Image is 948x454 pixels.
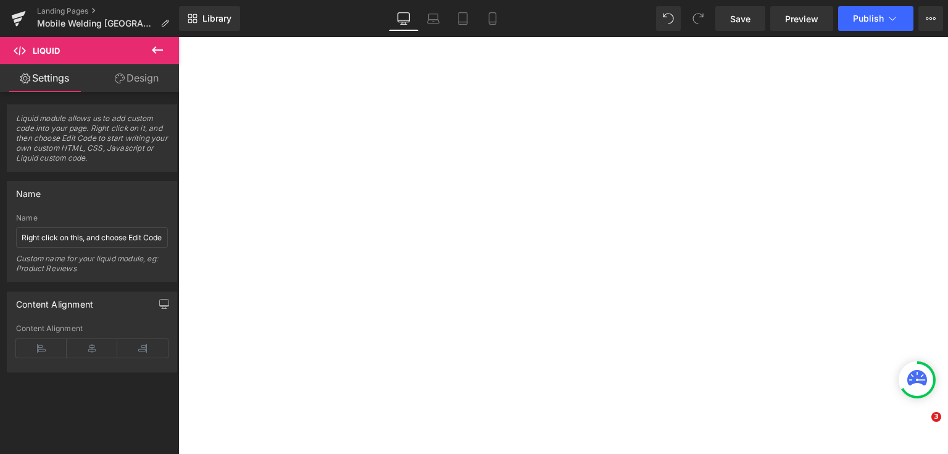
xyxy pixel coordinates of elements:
[389,6,418,31] a: Desktop
[785,12,818,25] span: Preview
[918,6,943,31] button: More
[906,412,936,442] iframe: Intercom live chat
[16,254,168,282] div: Custom name for your liquid module, eg: Product Reviews
[16,114,168,171] span: Liquid module allows us to add custom code into your page. Right click on it, and then choose Edi...
[16,292,93,309] div: Content Alignment
[770,6,833,31] a: Preview
[448,6,478,31] a: Tablet
[37,6,179,16] a: Landing Pages
[16,324,168,333] div: Content Alignment
[33,46,60,56] span: Liquid
[838,6,913,31] button: Publish
[656,6,681,31] button: Undo
[16,214,168,222] div: Name
[16,182,41,199] div: Name
[179,6,240,31] a: New Library
[92,64,181,92] a: Design
[853,14,884,23] span: Publish
[37,19,156,28] span: Mobile Welding [GEOGRAPHIC_DATA]
[202,13,231,24] span: Library
[478,6,507,31] a: Mobile
[931,412,941,422] span: 3
[730,12,750,25] span: Save
[686,6,710,31] button: Redo
[418,6,448,31] a: Laptop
